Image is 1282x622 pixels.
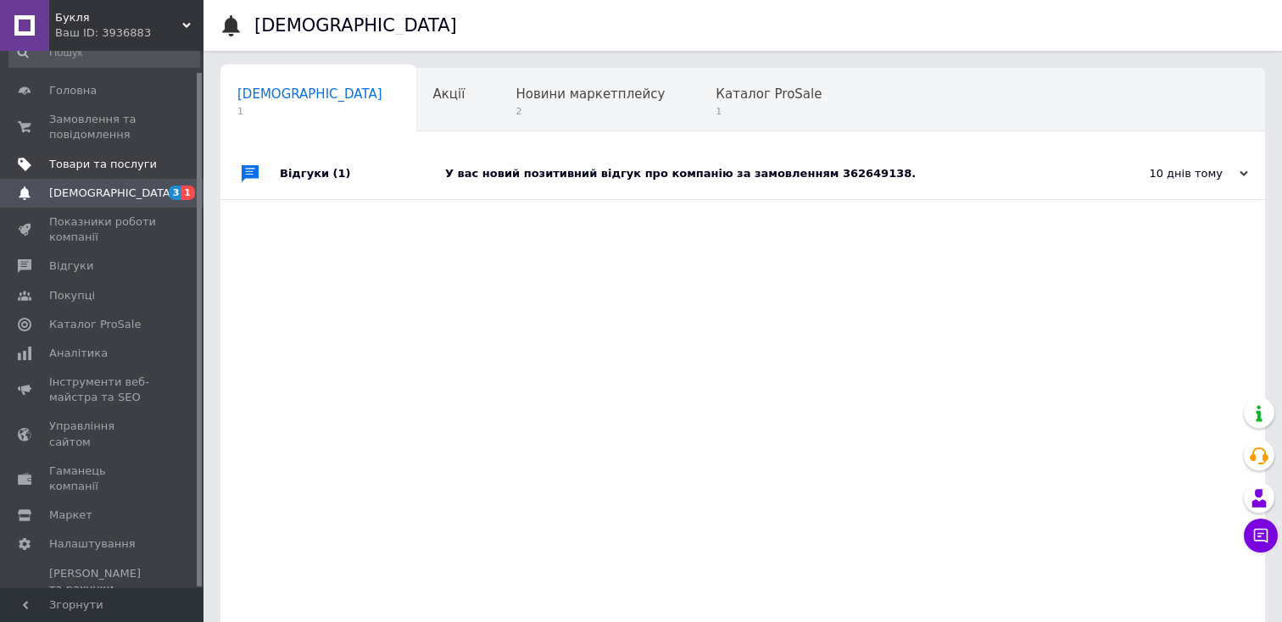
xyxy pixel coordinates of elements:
span: [DEMOGRAPHIC_DATA] [237,86,382,102]
span: 1 [237,105,382,118]
span: Покупці [49,288,95,303]
span: [DEMOGRAPHIC_DATA] [49,186,175,201]
div: У вас новий позитивний відгук про компанію за замовленням 362649138. [445,166,1079,181]
span: Показники роботи компанії [49,214,157,245]
span: Відгуки [49,258,93,274]
div: Відгуки [280,148,445,199]
span: Букля [55,10,182,25]
span: Новини маркетплейсу [516,86,665,102]
span: Каталог ProSale [716,86,822,102]
span: Управління сайтом [49,419,157,449]
input: Пошук [8,37,200,68]
div: 10 днів тому [1079,166,1248,181]
span: Налаштування [49,536,136,552]
span: Акції [433,86,465,102]
span: Інструменти веб-майстра та SEO [49,375,157,405]
span: Каталог ProSale [49,317,141,332]
span: 2 [516,105,665,118]
span: Гаманець компанії [49,464,157,494]
span: 1 [716,105,822,118]
span: 3 [169,186,182,200]
span: Маркет [49,508,92,523]
span: Аналітика [49,346,108,361]
span: Товари та послуги [49,157,157,172]
span: Головна [49,83,97,98]
button: Чат з покупцем [1244,519,1278,553]
div: Ваш ID: 3936883 [55,25,203,41]
span: Замовлення та повідомлення [49,112,157,142]
span: (1) [333,167,351,180]
h1: [DEMOGRAPHIC_DATA] [254,15,457,36]
span: 1 [181,186,195,200]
